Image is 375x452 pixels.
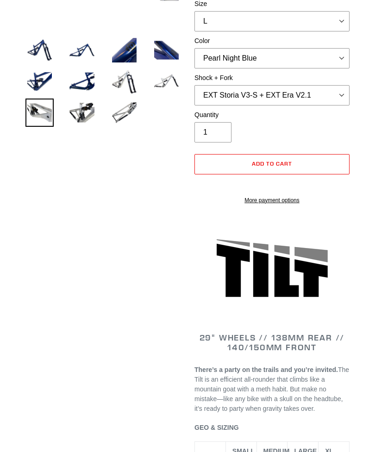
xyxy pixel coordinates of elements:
[194,110,350,120] label: Quantity
[25,99,54,127] img: Load image into Gallery viewer, TILT - Frame, Shock + Fork
[152,67,181,95] img: Load image into Gallery viewer, TILT - Frame, Shock + Fork
[194,366,338,373] b: There’s a party on the trails and you’re invited.
[194,196,350,204] a: More payment options
[194,424,239,431] span: GEO & SIZING
[68,99,96,127] img: Load image into Gallery viewer, TILT - Frame, Shock + Fork
[194,366,349,412] span: The Tilt is an efficient all-rounder that climbs like a mountain goat with a meth habit. But make...
[200,332,345,353] span: 29" WHEELS // 138mm REAR // 140/150mm FRONT
[194,154,350,174] button: Add to cart
[25,67,54,95] img: Load image into Gallery viewer, TILT - Frame, Shock + Fork
[68,36,96,64] img: Load image into Gallery viewer, TILT - Frame, Shock + Fork
[194,36,350,46] label: Color
[152,36,181,64] img: Load image into Gallery viewer, TILT - Frame, Shock + Fork
[194,73,350,83] label: Shock + Fork
[110,36,138,64] img: Load image into Gallery viewer, TILT - Frame, Shock + Fork
[110,67,138,95] img: Load image into Gallery viewer, TILT - Frame, Shock + Fork
[252,160,292,167] span: Add to cart
[110,99,138,127] img: Load image into Gallery viewer, TILT - Frame, Shock + Fork
[25,36,54,64] img: Load image into Gallery viewer, TILT - Frame, Shock + Fork
[68,67,96,95] img: Load image into Gallery viewer, TILT - Frame, Shock + Fork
